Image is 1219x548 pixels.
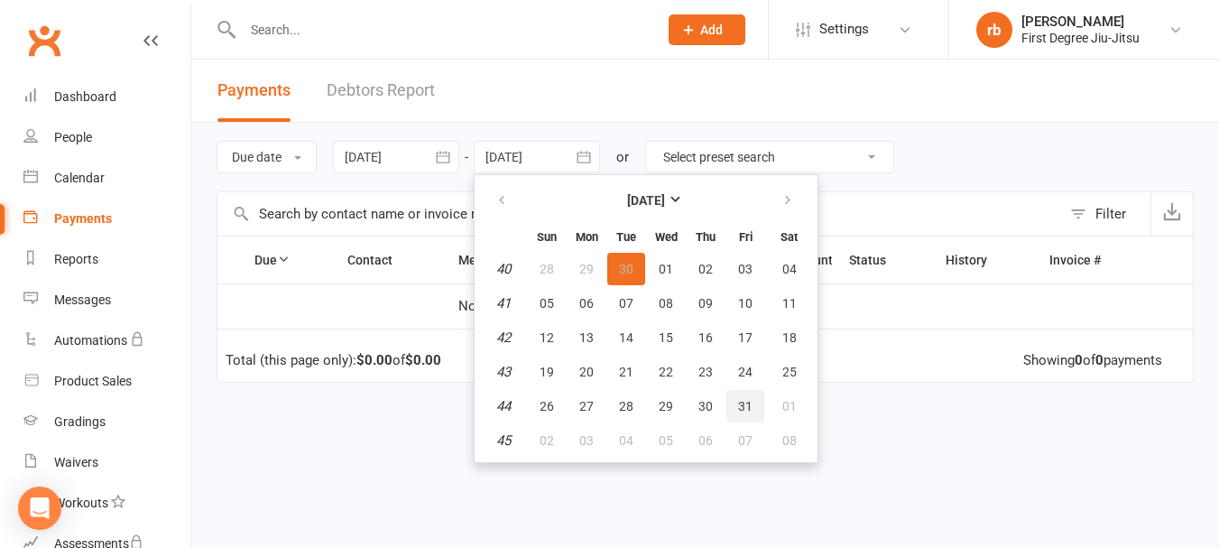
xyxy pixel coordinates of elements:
[23,239,190,280] a: Reports
[1061,192,1150,236] button: Filter
[669,14,745,45] button: Add
[698,433,713,448] span: 06
[1095,352,1104,368] strong: 0
[726,424,764,457] button: 07
[540,262,554,276] span: 28
[698,296,713,311] span: 09
[23,158,190,199] a: Calendar
[696,230,716,244] small: Thursday
[687,356,725,388] button: 23
[655,230,678,244] small: Wednesday
[766,356,812,388] button: 25
[217,141,317,173] button: Due date
[607,321,645,354] button: 14
[659,399,673,413] span: 29
[54,130,92,144] div: People
[54,414,106,429] div: Gradings
[738,296,753,311] span: 10
[766,390,812,423] button: 01
[766,253,812,285] button: 04
[619,399,633,413] span: 28
[496,432,511,449] em: 45
[659,433,673,448] span: 05
[496,330,511,346] em: 42
[54,252,98,266] div: Reports
[528,424,566,457] button: 02
[23,442,190,483] a: Waivers
[726,356,764,388] button: 24
[738,330,753,345] span: 17
[226,353,441,368] div: Total (this page only): of
[698,330,713,345] span: 16
[766,424,812,457] button: 08
[54,89,116,104] div: Dashboard
[327,60,435,122] a: Debtors Report
[726,321,764,354] button: 17
[619,330,633,345] span: 14
[739,230,753,244] small: Friday
[738,399,753,413] span: 31
[738,365,753,379] span: 24
[687,253,725,285] button: 02
[607,390,645,423] button: 28
[780,230,798,244] small: Saturday
[730,237,841,283] th: Amount
[1021,30,1140,46] div: First Degree Jiu-Jitsu
[540,365,554,379] span: 19
[647,253,685,285] button: 01
[738,433,753,448] span: 07
[540,433,554,448] span: 02
[726,253,764,285] button: 03
[540,296,554,311] span: 05
[496,295,511,311] em: 41
[647,356,685,388] button: 22
[568,424,605,457] button: 03
[647,287,685,320] button: 08
[23,199,190,239] a: Payments
[217,60,291,122] button: Payments
[607,287,645,320] button: 07
[738,262,753,276] span: 03
[647,424,685,457] button: 05
[54,171,105,185] div: Calendar
[659,262,673,276] span: 01
[1041,237,1163,283] th: Invoice #
[616,230,636,244] small: Tuesday
[450,237,610,283] th: Membership
[782,365,797,379] span: 25
[1075,352,1083,368] strong: 0
[819,9,869,50] span: Settings
[619,433,633,448] span: 04
[528,287,566,320] button: 05
[687,390,725,423] button: 30
[579,330,594,345] span: 13
[607,356,645,388] button: 21
[1023,353,1162,368] div: Showing of payments
[1021,14,1140,30] div: [PERSON_NAME]
[217,192,1061,236] input: Search by contact name or invoice number
[528,390,566,423] button: 26
[647,390,685,423] button: 29
[700,23,723,37] span: Add
[568,321,605,354] button: 13
[54,374,132,388] div: Product Sales
[356,352,392,368] strong: $0.00
[766,287,812,320] button: 11
[405,352,441,368] strong: $0.00
[237,17,645,42] input: Search...
[528,253,566,285] button: 28
[619,262,633,276] span: 30
[659,365,673,379] span: 22
[937,237,1041,283] th: History
[607,253,645,285] button: 30
[782,399,797,413] span: 01
[540,399,554,413] span: 26
[698,262,713,276] span: 02
[496,364,511,380] em: 43
[579,399,594,413] span: 27
[23,402,190,442] a: Gradings
[576,230,598,244] small: Monday
[568,253,605,285] button: 29
[496,261,511,277] em: 40
[619,296,633,311] span: 07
